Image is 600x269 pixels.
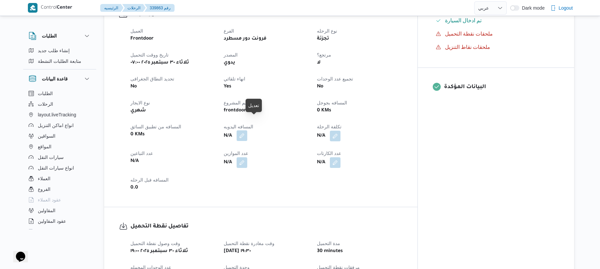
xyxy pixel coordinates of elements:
button: انواع سيارات النقل [26,163,94,173]
button: الرئيسيه [100,4,123,12]
div: قاعدة البيانات [23,88,96,232]
div: الطلبات [23,45,96,69]
span: عقود العملاء [38,196,61,204]
span: الطلبات [38,89,53,97]
button: layout.liveTracking [26,109,94,120]
button: انواع اماكن التنزيل [26,120,94,131]
button: اجهزة التليفون [26,226,94,237]
span: سيارات النقل [38,153,64,161]
span: نوع الرحله [317,28,337,34]
span: عدد التباعين [130,151,153,156]
button: متابعة الطلبات النشطة [26,56,94,67]
button: السواقين [26,131,94,141]
span: عدد الكارتات [317,151,341,156]
img: X8yXhbKr1z7QwAAAABJRU5ErkJggg== [28,3,37,13]
b: تجزئة [317,35,329,43]
span: الفروع [38,185,50,193]
iframe: chat widget [7,242,28,262]
button: المواقع [26,141,94,152]
b: 0.0 [130,184,138,192]
button: الرحلات [26,99,94,109]
span: المسافه فبل الرحله [130,177,169,183]
h3: الطلبات [42,32,57,40]
span: وقت وصول نفطة التحميل [130,241,180,246]
b: Center [57,5,72,11]
span: المسافه بجوجل [317,100,347,105]
h3: البيانات المؤكدة [444,83,559,92]
b: N/A [317,159,325,167]
span: عدد الموازين [224,151,248,156]
button: إنشاء طلب جديد [26,45,94,56]
span: Dark mode [519,5,545,11]
b: frontdoor [224,107,246,115]
b: فرونت دور مسطرد [224,35,266,43]
span: مرتجع؟ [317,52,331,58]
button: ملحقات نقطة التحميل [433,29,559,39]
span: اجهزة التليفون [38,228,65,236]
span: تم ادخال السيارة [445,17,482,25]
span: ملحقات نقطة التحميل [445,31,493,37]
b: شهري [130,107,146,115]
b: 0 KMs [130,131,145,139]
b: Frontdoor [130,35,154,43]
span: العميل [130,28,143,34]
b: N/A [224,132,232,140]
div: تعديل [248,101,259,109]
span: المصدر [224,52,238,58]
span: المقاولين [38,206,55,214]
b: ثلاثاء ٣٠ سبتمبر ٢٠٢٥ ٠٧:٠٠ [130,59,189,67]
b: No [317,83,323,91]
span: المسافه من تطبيق السائق [130,124,181,129]
button: ملحقات نقاط التنزيل [433,42,559,53]
span: ملحقات نقطة التحميل [445,30,493,38]
span: وقت مغادرة نقطة التحميل [224,241,274,246]
button: الطلبات [29,32,91,40]
b: N/A [224,159,232,167]
span: إنشاء طلب جديد [38,47,70,55]
button: المقاولين [26,205,94,216]
span: تجميع عدد الوحدات [317,76,353,81]
button: عقود العملاء [26,195,94,205]
b: N/A [130,157,139,165]
button: الرحلات [122,4,146,12]
b: Yes [224,83,231,91]
span: Logout [559,4,573,12]
span: تم ادخال السيارة [445,18,482,23]
button: الفروع [26,184,94,195]
span: الفرع [224,28,234,34]
span: متابعة الطلبات النشطة [38,57,81,65]
span: العملاء [38,175,50,183]
b: N/A [317,132,325,140]
span: تاريخ ووقت التحميل [130,52,169,58]
span: المواقع [38,143,51,151]
span: عقود المقاولين [38,217,66,225]
span: انواع سيارات النقل [38,164,74,172]
span: اسم المشروع [224,100,250,105]
b: 30 minutes [317,247,343,255]
button: العملاء [26,173,94,184]
button: سيارات النقل [26,152,94,163]
span: السواقين [38,132,55,140]
button: تم ادخال السيارة [433,15,559,26]
h3: تفاصيل نقطة التحميل [130,222,403,231]
h3: قاعدة البيانات [42,75,68,83]
span: layout.liveTracking [38,111,76,119]
span: الرحلات [38,100,53,108]
b: يدوي [224,59,235,67]
b: [DATE] ١٩:٣٠ [224,247,251,255]
span: المسافه اليدويه [224,124,253,129]
span: نوع الايجار [130,100,150,105]
span: مدة التحميل [317,241,340,246]
span: تحديد النطاق الجغرافى [130,76,174,81]
button: قاعدة البيانات [29,75,91,83]
span: ملحقات نقاط التنزيل [445,44,490,50]
b: ثلاثاء ٣٠ سبتمبر ٢٠٢٥ ١٩:٠٠ [130,247,188,255]
span: انواع اماكن التنزيل [38,121,74,129]
b: No [130,83,137,91]
span: انهاء تلقائي [224,76,245,81]
b: لا [317,59,321,67]
span: تكلفة الرحلة [317,124,341,129]
button: Logout [548,1,575,15]
button: الطلبات [26,88,94,99]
